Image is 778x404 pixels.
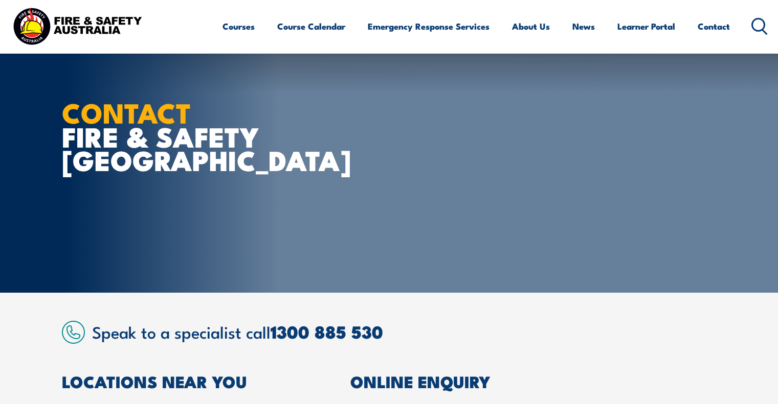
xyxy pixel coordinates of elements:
a: News [572,13,595,40]
strong: CONTACT [62,90,191,133]
h2: Speak to a specialist call [92,322,717,341]
a: Learner Portal [617,13,675,40]
a: About Us [512,13,550,40]
a: Courses [223,13,255,40]
a: Course Calendar [277,13,345,40]
a: Emergency Response Services [368,13,490,40]
a: 1300 885 530 [271,318,383,345]
h1: FIRE & SAFETY [GEOGRAPHIC_DATA] [62,100,315,172]
h2: LOCATIONS NEAR YOU [62,374,304,388]
h2: ONLINE ENQUIRY [350,374,717,388]
a: Contact [698,13,730,40]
